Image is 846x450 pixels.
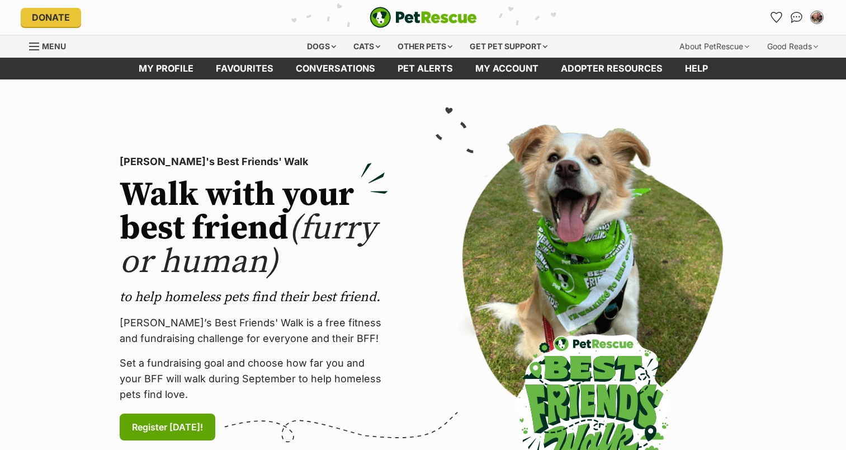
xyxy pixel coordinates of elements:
[768,8,786,26] a: Favourites
[808,8,826,26] button: My account
[390,35,460,58] div: Other pets
[759,35,826,58] div: Good Reads
[120,208,376,283] span: (furry or human)
[674,58,719,79] a: Help
[370,7,477,28] img: logo-e224e6f780fb5917bec1dbf3a21bbac754714ae5b6737aabdf751b685950b380.svg
[120,179,388,279] h2: Walk with your best friend
[299,35,344,58] div: Dogs
[42,41,66,51] span: Menu
[462,35,555,58] div: Get pet support
[464,58,550,79] a: My account
[127,58,205,79] a: My profile
[205,58,285,79] a: Favourites
[386,58,464,79] a: Pet alerts
[768,8,826,26] ul: Account quick links
[672,35,757,58] div: About PetRescue
[29,35,74,55] a: Menu
[346,35,388,58] div: Cats
[791,12,802,23] img: chat-41dd97257d64d25036548639549fe6c8038ab92f7586957e7f3b1b290dea8141.svg
[120,315,388,346] p: [PERSON_NAME]’s Best Friends' Walk is a free fitness and fundraising challenge for everyone and t...
[132,420,203,434] span: Register [DATE]!
[120,414,215,440] a: Register [DATE]!
[811,12,823,23] img: Darryn Hall profile pic
[550,58,674,79] a: Adopter resources
[120,355,388,402] p: Set a fundraising goal and choose how far you and your BFF will walk during September to help hom...
[120,288,388,306] p: to help homeless pets find their best friend.
[788,8,806,26] a: Conversations
[21,8,81,27] a: Donate
[120,154,388,170] p: [PERSON_NAME]'s Best Friends' Walk
[370,7,477,28] a: PetRescue
[285,58,386,79] a: conversations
